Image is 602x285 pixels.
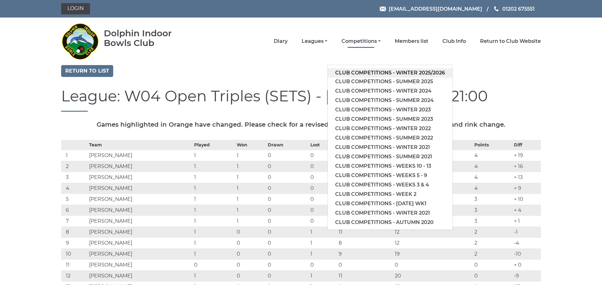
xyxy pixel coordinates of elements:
[61,3,90,14] a: Login
[87,259,193,270] td: [PERSON_NAME]
[393,270,473,281] td: 20
[393,248,473,259] td: 19
[61,270,87,281] td: 12
[104,28,192,48] div: Dolphin Indoor Bowls Club
[266,140,309,150] th: Drawn
[266,226,309,237] td: 0
[512,205,541,216] td: + 4
[87,172,193,183] td: [PERSON_NAME]
[235,194,267,205] td: 1
[235,205,267,216] td: 1
[328,190,452,199] a: Club competitions - Week 2
[328,96,452,105] a: Club competitions - Summer 2024
[266,150,309,161] td: 0
[193,161,235,172] td: 1
[266,172,309,183] td: 0
[193,183,235,194] td: 1
[512,140,541,150] th: Diff
[309,226,337,237] td: 1
[235,226,267,237] td: 0
[512,259,541,270] td: + 0
[193,205,235,216] td: 1
[389,6,482,12] span: [EMAIL_ADDRESS][DOMAIN_NAME]
[61,161,87,172] td: 2
[193,270,235,281] td: 1
[328,105,452,115] a: Club competitions - Winter 2023
[193,237,235,248] td: 1
[309,161,337,172] td: 0
[87,150,193,161] td: [PERSON_NAME]
[235,270,267,281] td: 0
[328,77,452,86] a: Club competitions - Summer 2025
[193,172,235,183] td: 1
[473,205,513,216] td: 3
[337,259,393,270] td: 0
[473,216,513,226] td: 3
[193,216,235,226] td: 1
[309,237,337,248] td: 1
[235,216,267,226] td: 1
[61,248,87,259] td: 10
[512,237,541,248] td: -4
[61,121,541,128] h5: Games highlighted in Orange have changed. Please check for a revised rink change OR revised date ...
[87,183,193,194] td: [PERSON_NAME]
[193,248,235,259] td: 1
[87,237,193,248] td: [PERSON_NAME]
[193,140,235,150] th: Played
[61,150,87,161] td: 1
[87,140,193,150] th: Team
[328,208,452,218] a: Club competitions - Winter 2021
[87,248,193,259] td: [PERSON_NAME]
[493,5,535,13] a: Phone us 01202 675551
[512,183,541,194] td: + 9
[193,194,235,205] td: 1
[473,150,513,161] td: 4
[393,237,473,248] td: 12
[266,161,309,172] td: 0
[337,270,393,281] td: 11
[235,150,267,161] td: 1
[61,19,99,63] img: Dolphin Indoor Bowls Club
[473,226,513,237] td: 2
[328,199,452,208] a: Club competitions - [DATE] wk1
[274,38,288,45] a: Diary
[61,226,87,237] td: 8
[87,216,193,226] td: [PERSON_NAME]
[393,226,473,237] td: 12
[512,172,541,183] td: + 13
[473,172,513,183] td: 4
[87,161,193,172] td: [PERSON_NAME]
[512,270,541,281] td: -9
[309,150,337,161] td: 0
[328,133,452,143] a: Club competitions - Summer 2022
[328,180,452,190] a: Club competitions - Weeks 3 & 4
[309,259,337,270] td: 0
[494,6,499,11] img: Phone us
[193,226,235,237] td: 1
[309,140,337,150] th: Lost
[473,270,513,281] td: 0
[87,194,193,205] td: [PERSON_NAME]
[328,124,452,133] a: Club competitions - Winter 2022
[235,248,267,259] td: 0
[61,237,87,248] td: 9
[235,172,267,183] td: 1
[61,183,87,194] td: 4
[266,270,309,281] td: 0
[235,161,267,172] td: 1
[266,183,309,194] td: 0
[61,205,87,216] td: 6
[266,216,309,226] td: 0
[337,237,393,248] td: 8
[512,248,541,259] td: -10
[328,68,452,78] a: Club competitions - Winter 2025/2026
[502,6,535,12] span: 01202 675551
[61,216,87,226] td: 7
[266,205,309,216] td: 0
[309,248,337,259] td: 1
[328,143,452,152] a: Club competitions - Winter 2021
[512,226,541,237] td: -1
[309,183,337,194] td: 0
[473,237,513,248] td: 2
[328,218,452,227] a: Club competitions - Autumn 2020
